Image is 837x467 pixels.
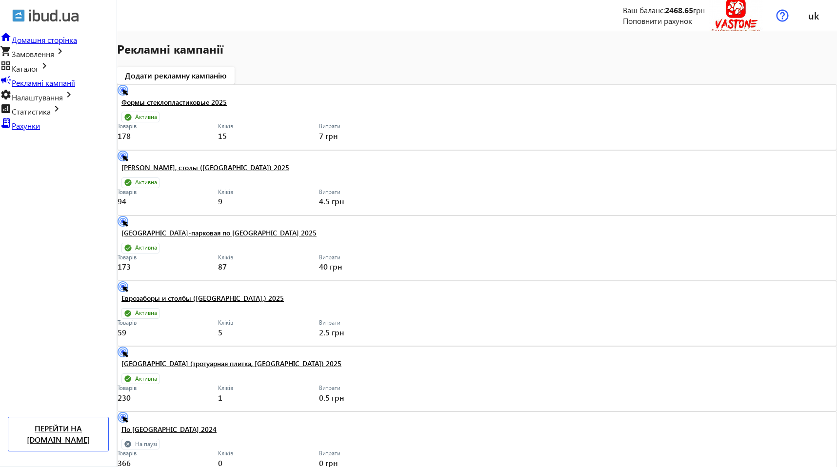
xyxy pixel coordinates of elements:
p: Товарів [118,449,218,458]
a: Еврозаборы и столбы ([GEOGRAPHIC_DATA].) 2025 [121,294,405,308]
span: 5 [218,327,222,337]
a: Поповнити рахунок [623,16,692,26]
span: 9 [218,196,222,206]
span: Налаштування [12,92,63,102]
a: Перейти на [DOMAIN_NAME] [8,417,109,451]
p: Витрати [319,122,419,131]
span: Рахунки [12,120,40,131]
span: 40 грн [319,261,342,272]
p: Кліків [218,449,319,458]
span: uk [808,9,819,21]
span: Активна [135,178,157,187]
p: Товарів [118,319,218,327]
span: Активна [135,244,157,252]
mat-icon: keyboard_arrow_right [63,89,75,100]
img: ibud.svg [12,9,25,22]
a: [GEOGRAPHIC_DATA] (тротуарная плитка, [GEOGRAPHIC_DATA]) 2025 [121,360,405,373]
p: Кліків [218,319,319,327]
span: Активна [135,375,157,383]
p: Кліків [218,253,319,262]
p: Товарів [118,122,218,131]
span: Замовлення [12,49,54,59]
span: 59 [118,327,126,337]
span: Домашня сторінка [12,35,77,45]
span: 173 [118,261,131,272]
img: ibud_text.svg [29,9,79,22]
span: Активна [135,113,157,121]
mat-icon: keyboard_arrow_right [54,45,66,57]
a: [PERSON_NAME], столы ([GEOGRAPHIC_DATA]) 2025 [121,164,405,177]
p: Товарів [118,253,218,262]
span: Активна [135,309,157,317]
mat-icon: keyboard_arrow_right [39,60,50,72]
p: Витрати [319,384,419,392]
p: Кліків [218,384,319,392]
span: 230 [118,392,131,403]
button: Додати рекламну кампанію [117,67,235,84]
div: Ваш баланс: грн [623,5,705,16]
span: 15 [218,131,227,141]
span: 87 [218,261,227,272]
a: Формы стеклопластиковые 2025 [121,98,405,112]
p: Товарів [118,188,218,196]
p: Кліків [218,188,319,196]
a: По [GEOGRAPHIC_DATA] 2024 [121,426,405,439]
span: 94 [118,196,126,206]
span: Рекламні кампанії [12,78,75,88]
p: Витрати [319,188,419,196]
p: Товарів [118,384,218,392]
img: help.svg [776,9,789,22]
h1: Рекламні кампанії [117,41,837,58]
p: Витрати [319,253,419,262]
span: 2.5 грн [319,327,344,337]
span: 1 [218,392,222,403]
span: 4.5 грн [319,196,344,206]
p: Витрати [319,449,419,458]
span: На паузі [135,440,157,448]
span: Каталог [12,63,39,74]
p: Кліків [218,122,319,131]
b: 2468.65 [665,5,693,15]
span: 0.5 грн [319,392,344,403]
span: 178 [118,131,131,141]
a: [GEOGRAPHIC_DATA]-парковая по [GEOGRAPHIC_DATA] 2025 [121,229,405,243]
p: Витрати [319,319,419,327]
span: 7 грн [319,131,338,141]
span: Статистика [12,106,51,117]
mat-icon: keyboard_arrow_right [51,103,62,115]
span: Додати рекламну кампанію [125,70,227,81]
